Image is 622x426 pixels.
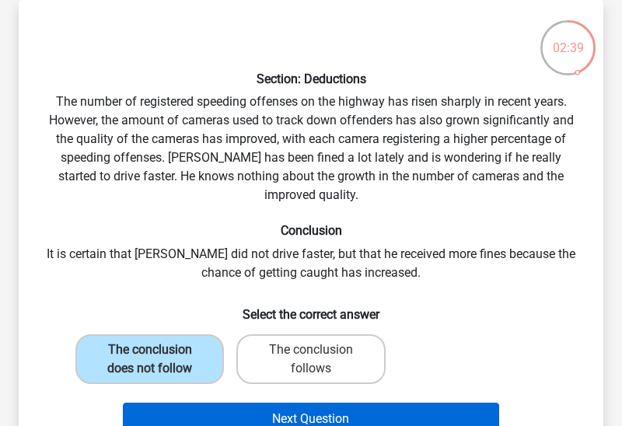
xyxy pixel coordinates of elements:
[44,223,578,238] h6: Conclusion
[539,19,597,58] div: 02:39
[236,334,385,384] label: The conclusion follows
[44,72,578,86] h6: Section: Deductions
[75,334,224,384] label: The conclusion does not follow
[44,295,578,322] h6: Select the correct answer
